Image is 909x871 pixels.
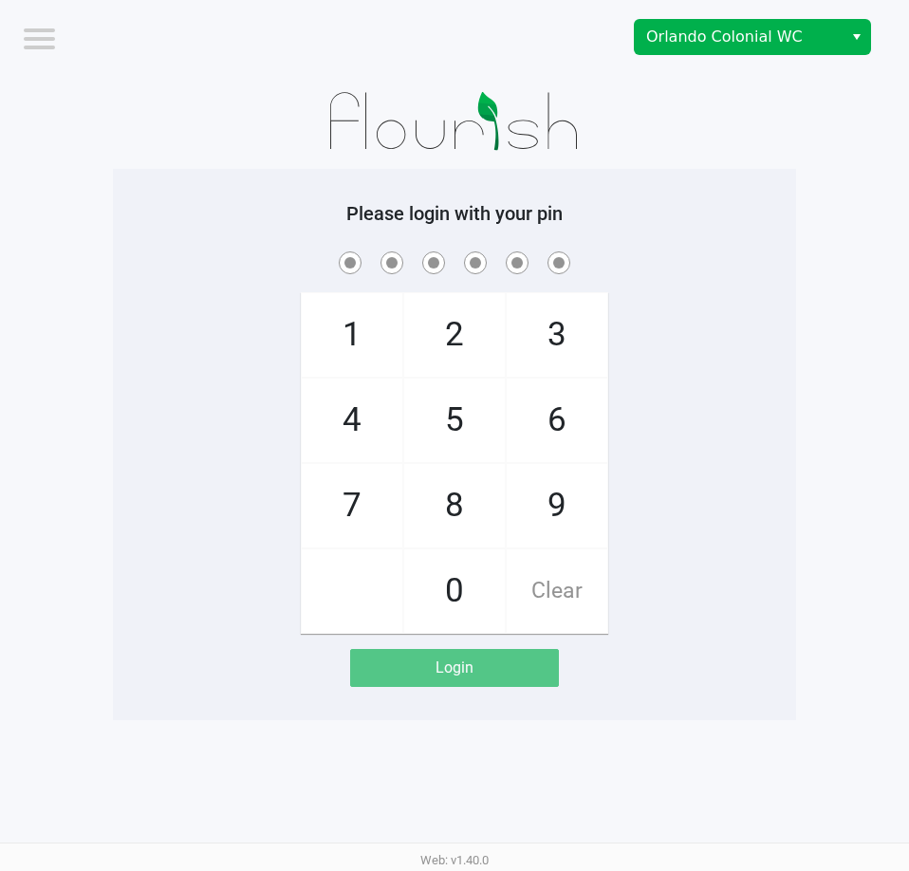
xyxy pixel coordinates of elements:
[507,293,607,377] span: 3
[302,464,402,547] span: 7
[507,464,607,547] span: 9
[127,202,782,225] h5: Please login with your pin
[843,20,870,54] button: Select
[404,379,505,462] span: 5
[404,549,505,633] span: 0
[646,26,831,48] span: Orlando Colonial WC
[404,293,505,377] span: 2
[507,379,607,462] span: 6
[302,379,402,462] span: 4
[420,853,489,867] span: Web: v1.40.0
[507,549,607,633] span: Clear
[302,293,402,377] span: 1
[404,464,505,547] span: 8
